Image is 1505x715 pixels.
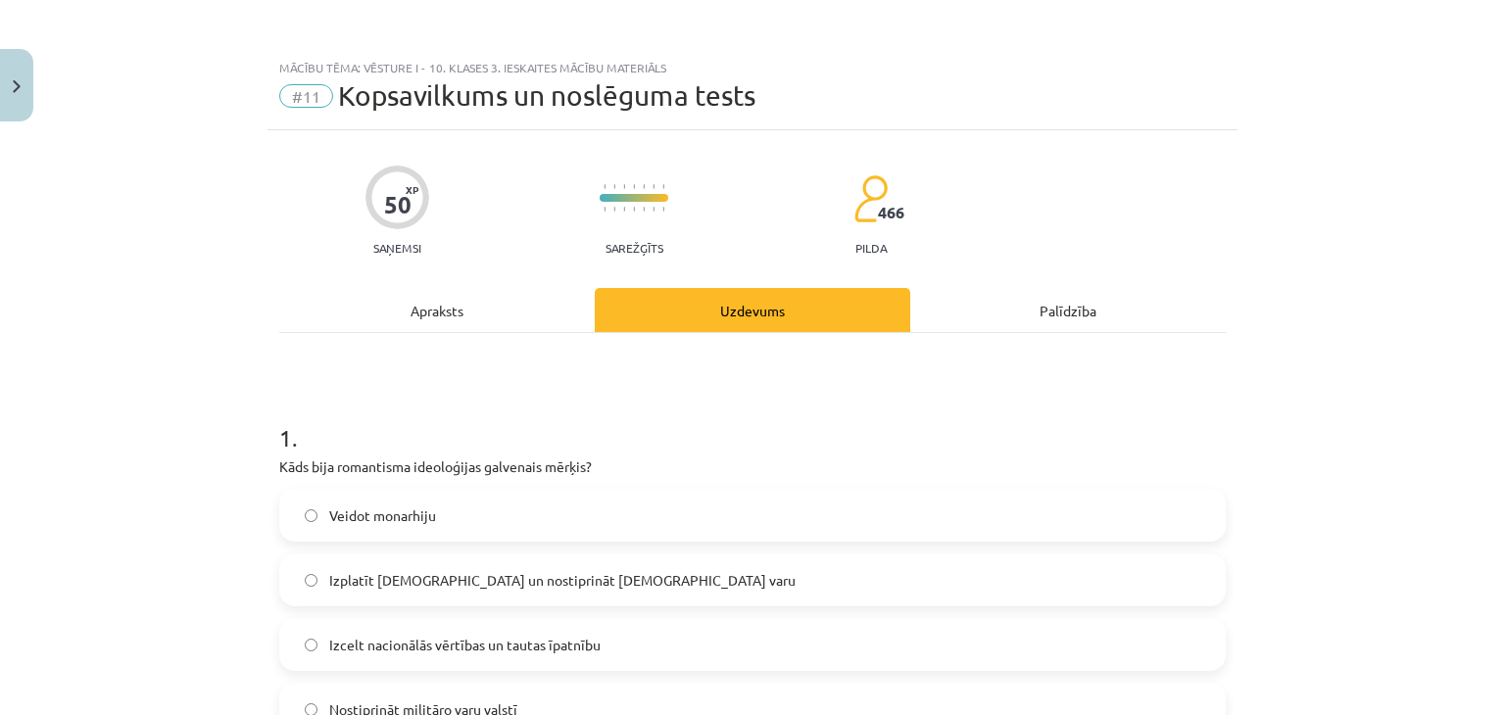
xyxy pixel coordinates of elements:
[279,61,1226,74] div: Mācību tēma: Vēsture i - 10. klases 3. ieskaites mācību materiāls
[279,288,595,332] div: Apraksts
[653,184,655,189] img: icon-short-line-57e1e144782c952c97e751825c79c345078a6d821885a25fce030b3d8c18986b.svg
[643,184,645,189] img: icon-short-line-57e1e144782c952c97e751825c79c345078a6d821885a25fce030b3d8c18986b.svg
[329,505,436,526] span: Veidot monarhiju
[338,79,755,112] span: Kopsavilkums un noslēguma tests
[604,184,606,189] img: icon-short-line-57e1e144782c952c97e751825c79c345078a6d821885a25fce030b3d8c18986b.svg
[305,509,317,522] input: Veidot monarhiju
[662,184,664,189] img: icon-short-line-57e1e144782c952c97e751825c79c345078a6d821885a25fce030b3d8c18986b.svg
[305,639,317,651] input: Izcelt nacionālās vērtības un tautas īpatnību
[13,80,21,93] img: icon-close-lesson-0947bae3869378f0d4975bcd49f059093ad1ed9edebbc8119c70593378902aed.svg
[606,241,663,255] p: Sarežģīts
[878,204,904,221] span: 466
[329,570,796,591] span: Izplatīt [DEMOGRAPHIC_DATA] un nostiprināt [DEMOGRAPHIC_DATA] varu
[623,207,625,212] img: icon-short-line-57e1e144782c952c97e751825c79c345078a6d821885a25fce030b3d8c18986b.svg
[613,207,615,212] img: icon-short-line-57e1e144782c952c97e751825c79c345078a6d821885a25fce030b3d8c18986b.svg
[279,84,333,108] span: #11
[653,207,655,212] img: icon-short-line-57e1e144782c952c97e751825c79c345078a6d821885a25fce030b3d8c18986b.svg
[279,456,1226,477] p: Kāds bija romantisma ideoloģijas galvenais mērķis?
[910,288,1226,332] div: Palīdzība
[613,184,615,189] img: icon-short-line-57e1e144782c952c97e751825c79c345078a6d821885a25fce030b3d8c18986b.svg
[279,390,1226,451] h1: 1 .
[855,241,887,255] p: pilda
[365,241,429,255] p: Saņemsi
[623,184,625,189] img: icon-short-line-57e1e144782c952c97e751825c79c345078a6d821885a25fce030b3d8c18986b.svg
[662,207,664,212] img: icon-short-line-57e1e144782c952c97e751825c79c345078a6d821885a25fce030b3d8c18986b.svg
[406,184,418,195] span: XP
[604,207,606,212] img: icon-short-line-57e1e144782c952c97e751825c79c345078a6d821885a25fce030b3d8c18986b.svg
[633,184,635,189] img: icon-short-line-57e1e144782c952c97e751825c79c345078a6d821885a25fce030b3d8c18986b.svg
[853,174,888,223] img: students-c634bb4e5e11cddfef0936a35e636f08e4e9abd3cc4e673bd6f9a4125e45ecb1.svg
[595,288,910,332] div: Uzdevums
[329,635,601,655] span: Izcelt nacionālās vērtības un tautas īpatnību
[305,574,317,587] input: Izplatīt [DEMOGRAPHIC_DATA] un nostiprināt [DEMOGRAPHIC_DATA] varu
[633,207,635,212] img: icon-short-line-57e1e144782c952c97e751825c79c345078a6d821885a25fce030b3d8c18986b.svg
[643,207,645,212] img: icon-short-line-57e1e144782c952c97e751825c79c345078a6d821885a25fce030b3d8c18986b.svg
[384,191,412,218] div: 50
